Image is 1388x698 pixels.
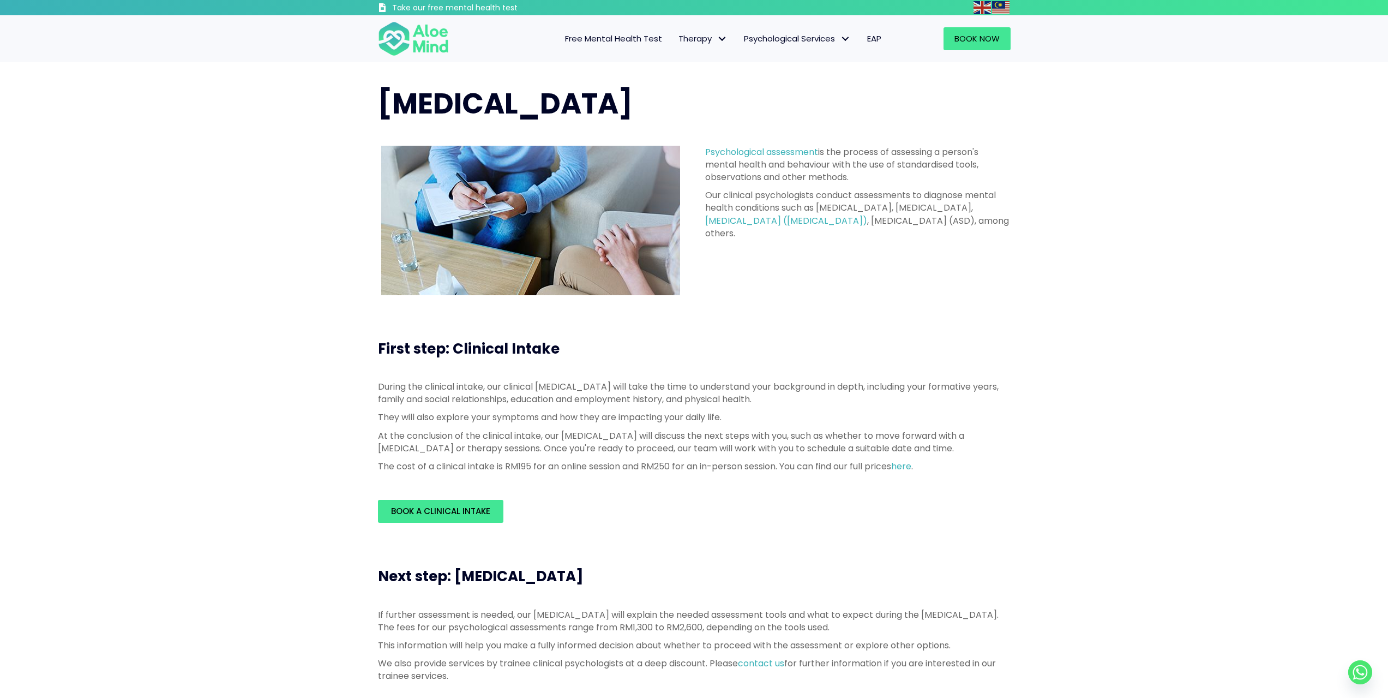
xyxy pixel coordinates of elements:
span: Psychological Services [744,33,851,44]
p: is the process of assessing a person's mental health and behaviour with the use of standardised t... [705,146,1011,184]
span: First step: Clinical Intake [378,339,560,359]
p: The cost of a clinical intake is RM195 for an online session and RM250 for an in-person session. ... [378,460,1011,473]
a: Whatsapp [1348,660,1372,684]
img: Aloe mind Logo [378,21,449,57]
a: Psychological assessment [705,146,818,158]
p: During the clinical intake, our clinical [MEDICAL_DATA] will take the time to understand your bac... [378,380,1011,405]
p: They will also explore your symptoms and how they are impacting your daily life. [378,411,1011,423]
img: en [974,1,991,14]
span: Psychological Services: submenu [838,31,854,47]
p: If further assessment is needed, our [MEDICAL_DATA] will explain the needed assessment tools and ... [378,608,1011,634]
span: EAP [867,33,881,44]
h3: Take our free mental health test [392,3,576,14]
a: Psychological ServicesPsychological Services: submenu [736,27,859,50]
a: TherapyTherapy: submenu [670,27,736,50]
span: [MEDICAL_DATA] [378,83,633,123]
span: Next step: [MEDICAL_DATA] [378,566,584,586]
span: Free Mental Health Test [565,33,662,44]
img: psychological assessment [381,146,680,295]
a: here [891,460,911,473]
a: Book Now [944,27,1011,50]
p: Our clinical psychologists conduct assessments to diagnose mental health conditions such as [MEDI... [705,189,1011,240]
img: ms [992,1,1010,14]
span: Book a Clinical Intake [391,505,490,517]
nav: Menu [463,27,890,50]
span: Therapy [678,33,728,44]
a: Take our free mental health test [378,3,576,15]
p: This information will help you make a fully informed decision about whether to proceed with the a... [378,639,1011,652]
a: Free Mental Health Test [557,27,670,50]
a: Book a Clinical Intake [378,500,503,523]
p: We also provide services by trainee clinical psychologists at a deep discount. Please for further... [378,657,1011,682]
a: [MEDICAL_DATA] ([MEDICAL_DATA]) [705,214,867,227]
span: Book Now [954,33,1000,44]
a: contact us [738,657,784,670]
a: EAP [859,27,890,50]
a: English [974,1,992,14]
p: At the conclusion of the clinical intake, our [MEDICAL_DATA] will discuss the next steps with you... [378,429,1011,455]
span: Therapy: submenu [714,31,730,47]
a: Malay [992,1,1011,14]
